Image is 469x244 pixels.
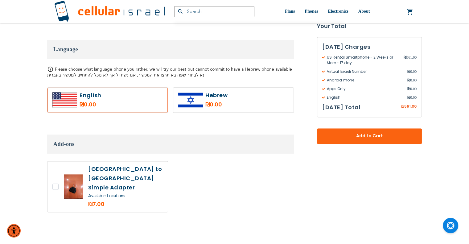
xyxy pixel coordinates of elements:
h3: [DATE] Charges [322,42,417,52]
span: ₪ [407,77,410,83]
div: Accessibility Menu [7,224,21,238]
span: 561.00 [404,104,417,109]
h3: [DATE] Total [322,103,360,112]
span: Android Phone [322,77,407,83]
span: About [358,9,370,14]
span: ₪ [407,86,410,92]
span: 0.00 [407,69,417,74]
span: Electronics [328,9,348,14]
span: 0.00 [407,77,417,83]
span: 0.00 [407,86,417,92]
span: Phones [305,9,318,14]
span: ₪ [407,69,410,74]
span: Virtual Israeli Number [322,69,407,74]
span: ₪ [401,104,404,110]
span: US Rental Smartphone - 2 Weeks or More - 17 day [322,55,404,66]
span: Add-ons [53,141,75,147]
span: Language [53,46,78,52]
span: Please choose what language phone you rather, we will try our best but cannot commit to have a He... [47,66,292,78]
img: Cellular Israel Logo [54,1,165,23]
strong: Your Total [317,22,422,31]
span: 0.00 [407,95,417,100]
span: Apps Only [322,86,407,92]
input: Search [174,6,254,17]
span: Plans [285,9,295,14]
span: Add to Cart [337,133,401,139]
a: Available Locations [88,193,125,199]
span: English [322,95,407,100]
span: ₪ [404,55,406,60]
button: Add to Cart [317,128,422,144]
span: 561.00 [404,55,417,66]
span: ₪ [407,95,410,100]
